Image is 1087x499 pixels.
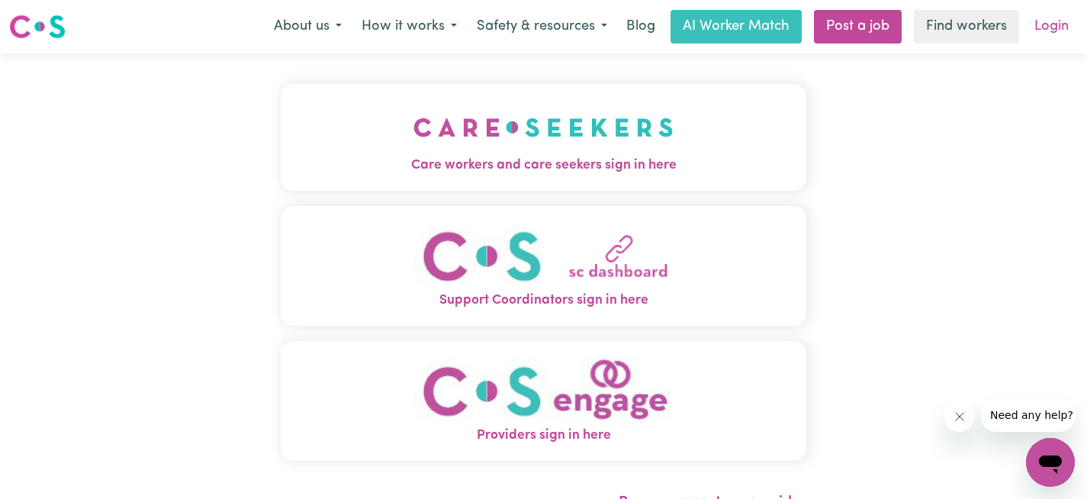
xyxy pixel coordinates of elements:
button: Care workers and care seekers sign in here [281,84,806,191]
button: How it works [352,11,467,43]
button: Providers sign in here [281,341,806,461]
span: Providers sign in here [281,426,806,446]
img: Careseekers logo [9,13,66,40]
span: Support Coordinators sign in here [281,291,806,311]
button: Safety & resources [467,11,617,43]
a: Find workers [914,10,1019,43]
a: Blog [617,10,664,43]
iframe: Button to launch messaging window [1026,438,1075,487]
button: About us [264,11,352,43]
span: Care workers and care seekers sign in here [281,156,806,175]
iframe: Message from company [981,398,1075,432]
button: Support Coordinators sign in here [281,206,806,326]
iframe: Close message [944,401,975,432]
a: Post a job [814,10,902,43]
a: Login [1025,10,1078,43]
a: AI Worker Match [671,10,802,43]
a: Careseekers logo [9,9,66,44]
